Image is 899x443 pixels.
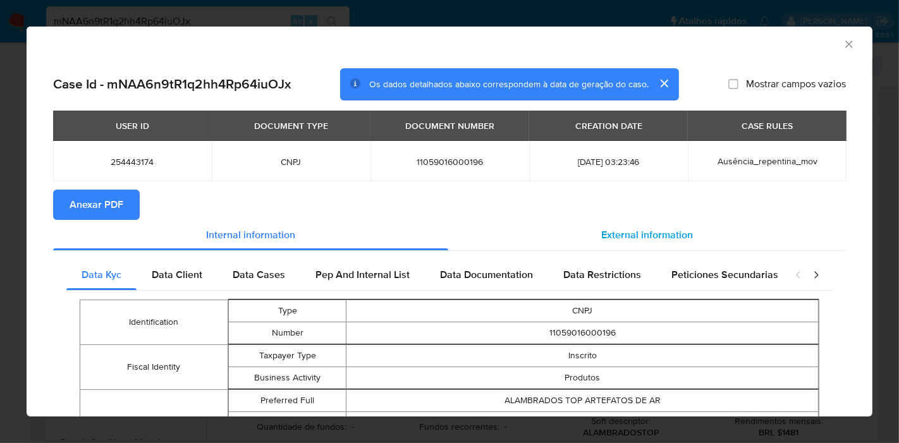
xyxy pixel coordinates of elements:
td: Identification [80,300,228,344]
span: Data Restrictions [563,267,641,282]
span: Mostrar campos vazios [746,78,846,90]
td: Inscrito [346,344,819,367]
span: Internal information [206,228,295,242]
td: 11059016000196 [346,322,819,344]
td: Number [228,322,346,344]
td: Type [228,300,346,322]
span: External information [601,228,693,242]
td: Legal [228,411,346,434]
td: ALAMBRADOS TOP ARTEFATOS DE ARAMES LTDA [346,411,819,434]
td: CNPJ [346,300,819,322]
h2: Case Id - mNAA6n9tR1q2hh4Rp64iuOJx [53,76,291,92]
div: DOCUMENT NUMBER [398,115,502,137]
span: Anexar PDF [70,191,123,219]
span: Data Client [152,267,202,282]
button: Anexar PDF [53,190,140,220]
div: Detailed info [53,220,846,250]
div: DOCUMENT TYPE [247,115,336,137]
td: ALAMBRADOS TOP ARTEFATOS DE AR [346,389,819,411]
span: Pep And Internal List [315,267,410,282]
span: Data Kyc [82,267,121,282]
div: USER ID [108,115,157,137]
div: Detailed internal info [66,260,782,290]
td: Taxpayer Type [228,344,346,367]
span: [DATE] 03:23:46 [544,156,673,167]
td: Fiscal Identity [80,344,228,389]
td: Business Activity [228,367,346,389]
button: cerrar [649,68,679,99]
div: CASE RULES [734,115,800,137]
span: Data Cases [233,267,285,282]
span: Os dados detalhados abaixo correspondem à data de geração do caso. [369,78,649,90]
td: Produtos [346,367,819,389]
span: Ausência_repentina_mov [718,155,817,167]
input: Mostrar campos vazios [728,79,738,89]
td: Preferred Full [228,389,346,411]
div: closure-recommendation-modal [27,27,872,416]
span: CNPJ [227,156,355,167]
span: 254443174 [68,156,197,167]
span: Data Documentation [440,267,533,282]
button: Fechar a janela [843,38,854,49]
span: Peticiones Secundarias [671,267,778,282]
div: CREATION DATE [568,115,650,137]
span: 11059016000196 [386,156,514,167]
